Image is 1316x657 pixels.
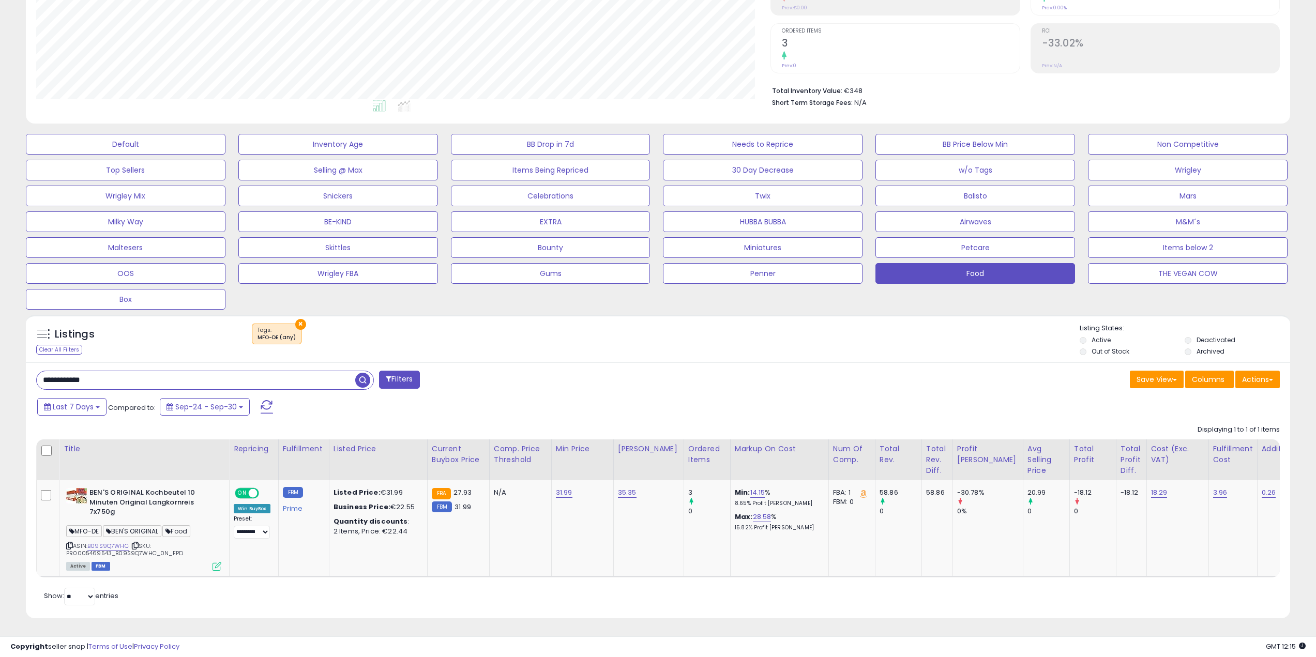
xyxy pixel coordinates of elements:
button: M&M´s [1088,211,1288,232]
small: Prev: 0 [782,63,796,69]
small: FBM [432,501,452,512]
div: 0 [1074,507,1116,516]
button: Skittles [238,237,438,258]
div: -30.78% [957,488,1023,497]
label: Archived [1197,347,1224,356]
button: Twix [663,186,863,206]
label: Out of Stock [1092,347,1129,356]
h2: 3 [782,37,1019,51]
div: Listed Price [334,444,423,454]
button: Snickers [238,186,438,206]
span: FBM [92,562,110,571]
span: BEN'S ORIGINAL [103,525,161,537]
span: Last 7 Days [53,402,94,412]
b: Total Inventory Value: [772,86,842,95]
span: 2025-10-8 12:15 GMT [1266,641,1306,651]
a: 3.96 [1213,487,1228,498]
a: B09S9Q7WHC [87,542,129,551]
button: Box [26,289,225,310]
div: Avg Selling Price [1027,444,1065,476]
div: Total Profit Diff. [1121,444,1142,476]
span: | SKU: PR0005469543_B09S9Q7WHC_0N_FPD [66,542,183,557]
div: Fulfillment [283,444,325,454]
button: Maltesers [26,237,225,258]
button: Items below 2 [1088,237,1288,258]
div: Total Profit [1074,444,1112,465]
div: -18.12 [1121,488,1139,497]
div: Num of Comp. [833,444,871,465]
button: Wrigley Mix [26,186,225,206]
b: Short Term Storage Fees: [772,98,853,107]
div: N/A [494,488,543,497]
button: Filters [379,371,419,389]
p: Listing States: [1080,324,1290,333]
div: 20.99 [1027,488,1069,497]
button: Sep-24 - Sep-30 [160,398,250,416]
div: Win BuyBox [234,504,270,513]
div: Total Rev. Diff. [926,444,948,476]
button: Items Being Repriced [451,160,651,180]
li: €348 [772,84,1272,96]
a: 35.35 [618,487,637,498]
div: Min Price [556,444,609,454]
button: 30 Day Decrease [663,160,863,180]
small: FBM [283,487,303,498]
small: FBA [432,488,451,499]
button: HUBBA BUBBA [663,211,863,232]
a: 31.99 [556,487,572,498]
a: 28.58 [753,512,772,522]
div: 3 [688,488,730,497]
button: EXTRA [451,211,651,232]
button: Default [26,134,225,155]
div: Cost (Exc. VAT) [1151,444,1204,465]
p: 8.65% Profit [PERSON_NAME] [735,500,821,507]
button: Celebrations [451,186,651,206]
small: Prev: €0.00 [782,5,807,11]
button: Gums [451,263,651,284]
button: Airwaves [875,211,1075,232]
div: ASIN: [66,488,221,570]
div: €22.55 [334,502,419,512]
div: Fulfillment Cost [1213,444,1253,465]
span: Compared to: [108,403,156,412]
div: [PERSON_NAME] [618,444,679,454]
h5: Listings [55,327,95,342]
button: BE-KIND [238,211,438,232]
span: Tags : [258,326,296,342]
button: Top Sellers [26,160,225,180]
b: Business Price: [334,502,390,512]
div: MFO-DE (any) [258,334,296,341]
div: FBM: 0 [833,497,867,507]
div: 2 Items, Price: €22.44 [334,527,419,536]
span: ROI [1042,28,1279,34]
div: Displaying 1 to 1 of 1 items [1198,425,1280,435]
button: BB Drop in 7d [451,134,651,155]
button: × [295,319,306,330]
h2: -33.02% [1042,37,1279,51]
span: ON [236,489,249,498]
div: Current Buybox Price [432,444,485,465]
label: Deactivated [1197,335,1235,344]
div: Repricing [234,444,274,454]
button: Penner [663,263,863,284]
div: Ordered Items [688,444,726,465]
span: 31.99 [455,502,471,512]
div: Prime [283,500,321,513]
b: Quantity discounts [334,516,408,526]
div: FBA: 1 [833,488,867,497]
div: Profit [PERSON_NAME] [957,444,1019,465]
div: % [735,512,821,531]
span: Food [162,525,190,537]
button: Wrigley [1088,160,1288,180]
div: 58.86 [926,488,945,497]
span: All listings currently available for purchase on Amazon [66,562,90,571]
button: Last 7 Days [37,398,107,416]
button: Selling @ Max [238,160,438,180]
b: Listed Price: [334,487,381,497]
strong: Copyright [10,641,48,651]
div: 58.86 [880,488,921,497]
div: 0 [880,507,921,516]
b: Max: [735,512,753,522]
div: Preset: [234,515,270,539]
button: Columns [1185,371,1234,388]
